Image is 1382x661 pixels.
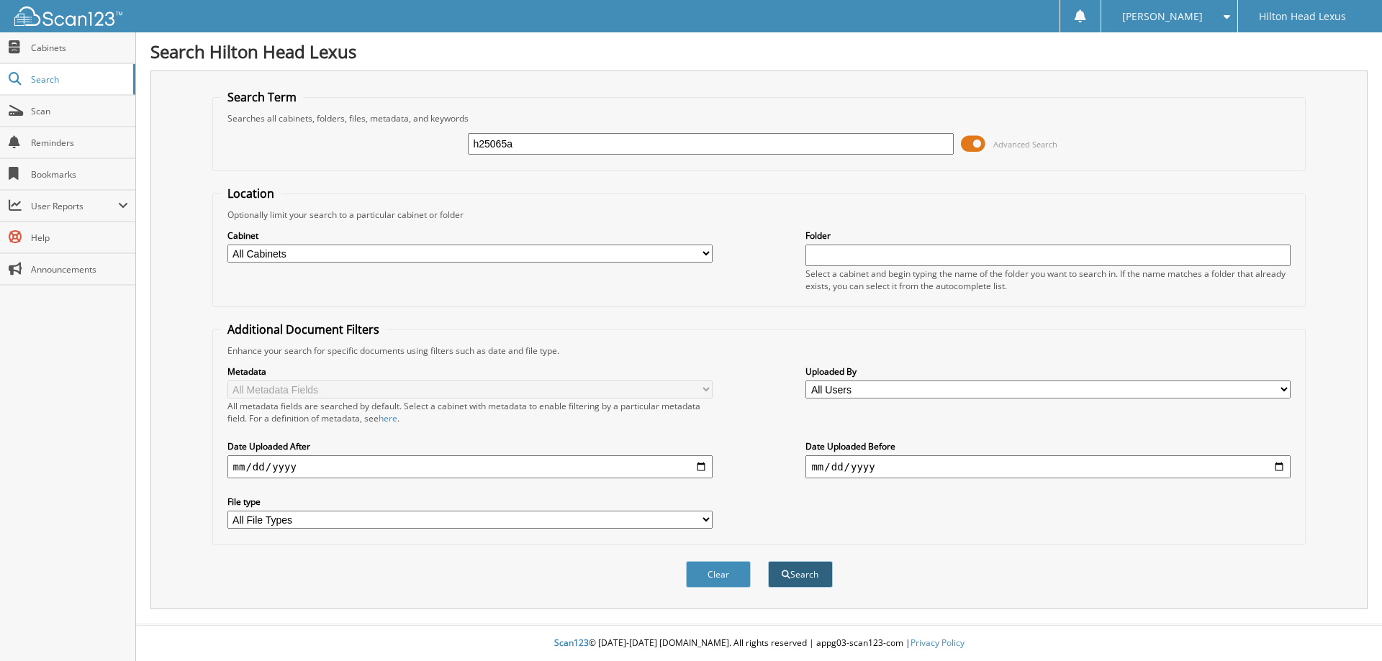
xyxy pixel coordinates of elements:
span: Hilton Head Lexus [1259,12,1346,21]
span: User Reports [31,200,118,212]
label: Metadata [227,365,713,378]
button: Search [768,561,833,588]
legend: Location [220,186,281,201]
img: scan123-logo-white.svg [14,6,122,26]
span: Cabinets [31,42,128,54]
label: Date Uploaded Before [805,440,1291,452]
label: Uploaded By [805,365,1291,378]
div: © [DATE]-[DATE] [DOMAIN_NAME]. All rights reserved | appg03-scan123-com | [136,626,1382,661]
button: Clear [686,561,751,588]
label: Folder [805,229,1291,242]
a: here [379,412,397,424]
a: Privacy Policy [911,637,965,649]
span: Search [31,73,126,86]
div: Enhance your search for specific documents using filters such as date and file type. [220,345,1299,357]
span: Advanced Search [993,139,1057,150]
span: [PERSON_NAME] [1122,12,1203,21]
span: Scan [31,105,128,117]
span: Bookmarks [31,168,128,181]
label: Date Uploaded After [227,440,713,452]
div: Optionally limit your search to a particular cabinet or folder [220,209,1299,221]
span: Scan123 [554,637,589,649]
span: Help [31,232,128,244]
input: end [805,455,1291,478]
label: File type [227,496,713,508]
div: Select a cabinet and begin typing the name of the folder you want to search in. If the name match... [805,268,1291,292]
legend: Search Term [220,89,304,105]
span: Announcements [31,263,128,275]
div: Searches all cabinets, folders, files, metadata, and keywords [220,112,1299,124]
span: Reminders [31,137,128,149]
div: All metadata fields are searched by default. Select a cabinet with metadata to enable filtering b... [227,400,713,424]
label: Cabinet [227,229,713,242]
h1: Search Hilton Head Lexus [150,40,1368,63]
iframe: Chat Widget [1310,592,1382,661]
legend: Additional Document Filters [220,322,387,337]
input: start [227,455,713,478]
